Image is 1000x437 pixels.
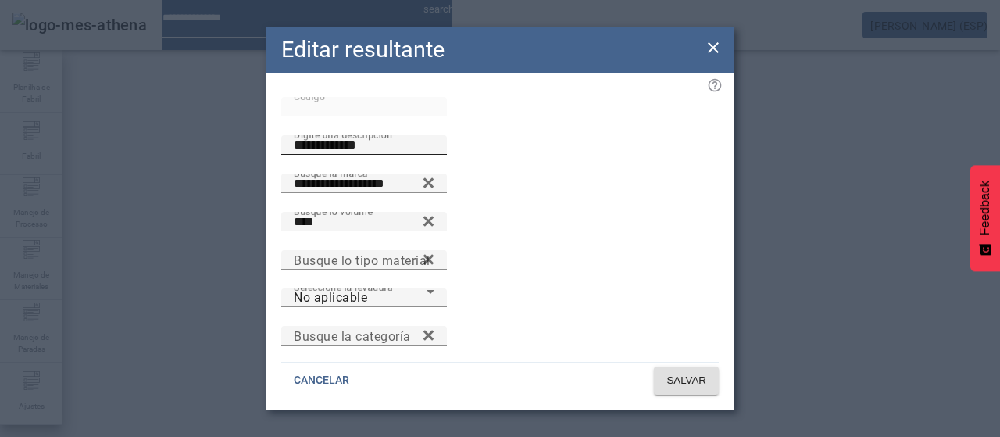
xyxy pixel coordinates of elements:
[294,91,325,102] mat-label: Código
[294,167,368,178] mat-label: Busque la marca
[294,328,411,343] mat-label: Busque la categoría
[666,373,706,389] span: SALVAR
[294,213,434,231] input: Number
[294,206,373,217] mat-label: Busque lo volume
[294,290,367,305] span: No aplicable
[281,367,362,395] button: CANCELAR
[970,165,1000,271] button: Feedback - Mostrar pesquisa
[978,181,992,235] span: Feedback
[294,174,434,193] input: Number
[294,129,392,140] mat-label: Digite una descripción
[281,33,445,66] h2: Editar resultante
[294,253,430,267] mat-label: Busque lo tipo material
[294,251,434,270] input: Number
[654,367,719,395] button: SALVAR
[294,327,434,346] input: Number
[294,373,349,389] span: CANCELAR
